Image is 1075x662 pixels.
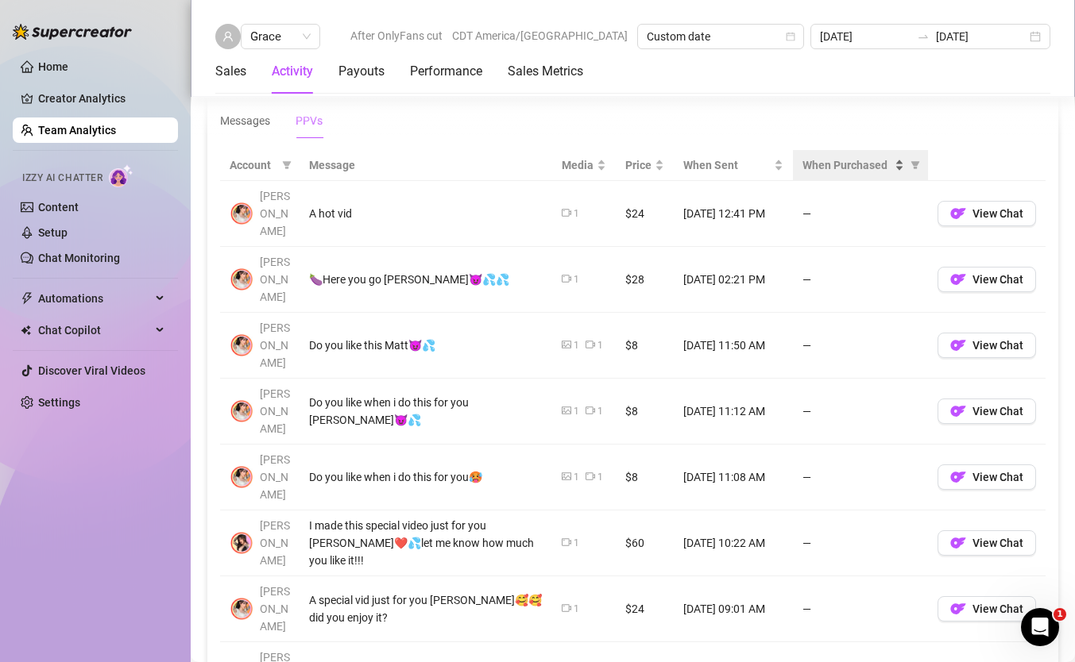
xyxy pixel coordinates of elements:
a: Chat Monitoring [38,252,120,264]
button: OFView Chat [938,398,1036,424]
a: OFView Chat [938,541,1036,553]
td: — [793,576,928,642]
th: Media [552,150,616,181]
span: CDT America/[GEOGRAPHIC_DATA] [452,24,628,48]
span: After OnlyFans cut [350,24,443,48]
span: When Purchased [802,156,891,174]
button: OFView Chat [938,267,1036,292]
td: $60 [616,510,674,576]
span: View Chat [973,273,1023,286]
div: 1 [597,404,603,419]
button: OFView Chat [938,596,1036,622]
td: [DATE] 11:12 AM [674,379,793,445]
span: Automations [38,286,151,311]
td: $24 [616,576,674,642]
span: View Chat [973,405,1023,418]
td: [DATE] 11:50 AM [674,313,793,379]
div: Activity [272,62,313,81]
span: [PERSON_NAME] [260,519,290,567]
div: Performance [410,62,482,81]
a: OFView Chat [938,606,1036,619]
div: Do you like when i do this for you [PERSON_NAME]😈💦 [309,394,543,429]
span: [PERSON_NAME] [260,321,290,369]
span: video-camera [562,603,571,613]
img: AI Chatter [109,164,133,187]
span: View Chat [973,207,1023,220]
img: OF [950,337,966,353]
div: 1 [574,536,579,551]
div: 1 [597,338,603,353]
a: Settings [38,396,80,409]
span: [PERSON_NAME] [260,453,290,501]
button: OFView Chat [938,530,1036,556]
th: Price [616,150,674,181]
iframe: Intercom live chat [1021,608,1059,646]
span: View Chat [973,339,1023,352]
div: 1 [597,470,603,485]
span: video-camera [562,208,571,217]
img: 𝖍𝖔𝖑𝖑𝖞 [230,400,253,422]
span: View Chat [973,537,1023,549]
span: video-camera [586,406,595,415]
td: [DATE] 09:01 AM [674,576,793,642]
span: video-camera [562,537,571,547]
td: [DATE] 10:22 AM [674,510,793,576]
a: Creator Analytics [38,86,165,111]
a: Content [38,201,79,214]
img: 𝖍𝖔𝖑𝖑𝖞 [230,466,253,488]
td: $8 [616,313,674,379]
div: A hot vid [309,205,543,222]
span: Price [625,156,652,174]
a: OFView Chat [938,475,1036,487]
span: filter [282,160,292,170]
div: Do you like when i do this for you🥵 [309,468,543,486]
td: $28 [616,247,674,313]
span: thunderbolt [21,292,33,305]
span: picture [562,406,571,415]
td: — [793,247,928,313]
span: [PERSON_NAME] [260,256,290,303]
img: logo-BBDzfeDw.svg [13,24,132,40]
div: 1 [574,404,579,419]
span: 1 [1054,608,1066,621]
span: [PERSON_NAME] [260,190,290,237]
span: View Chat [973,602,1023,615]
a: OFView Chat [938,343,1036,356]
td: $8 [616,379,674,445]
td: — [793,445,928,510]
td: [DATE] 12:41 PM [674,181,793,247]
span: to [917,30,930,43]
span: video-camera [586,340,595,349]
div: 🍆Here you go [PERSON_NAME]😈💦💦 [309,271,543,288]
span: Chat Copilot [38,318,151,343]
span: [PERSON_NAME] [260,387,290,435]
div: 1 [574,338,579,353]
span: filter [907,153,923,177]
img: 𝖍𝖔𝖑𝖑𝖞 [230,268,253,291]
span: swap-right [917,30,930,43]
span: Account [230,156,276,174]
div: Messages [220,112,270,129]
th: Message [300,150,552,181]
img: OF [950,403,966,419]
td: — [793,510,928,576]
div: 1 [574,470,579,485]
span: calendar [786,32,795,41]
span: Custom date [647,25,795,48]
div: I made this special video just for you [PERSON_NAME]❤️💦let me know how much you like it!!! [309,517,543,569]
img: Chat Copilot [21,325,31,336]
span: picture [562,471,571,481]
span: When Sent [683,156,771,174]
img: 𝖍𝖔𝖑𝖑𝖞 [230,202,253,225]
td: $24 [616,181,674,247]
td: $8 [616,445,674,510]
input: Start date [820,28,911,45]
span: user [222,31,234,42]
span: filter [279,153,295,177]
button: OFView Chat [938,333,1036,358]
div: PPVs [296,112,323,129]
div: 1 [574,206,579,221]
span: View Chat [973,471,1023,483]
td: [DATE] 02:21 PM [674,247,793,313]
th: When Sent [674,150,793,181]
